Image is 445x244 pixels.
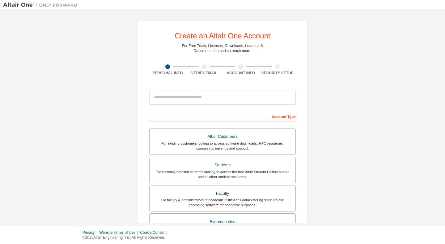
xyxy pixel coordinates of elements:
[140,230,170,235] div: Cookie Consent
[83,230,99,235] div: Privacy
[259,71,296,76] div: Security Setup
[149,111,296,121] div: Account Type
[153,198,292,207] div: For faculty & administrators of academic institutions administering students and accessing softwa...
[186,71,223,76] div: Verify Email
[153,141,292,151] div: For existing customers looking to access software downloads, HPC resources, community, trainings ...
[3,2,80,8] img: Altair One
[222,71,259,76] div: Account Info
[175,32,270,40] div: Create an Altair One Account
[83,235,170,240] p: © 2025 Altair Engineering, Inc. All Rights Reserved.
[153,189,292,198] div: Faculty
[153,161,292,169] div: Students
[153,132,292,141] div: Altair Customers
[149,71,186,76] div: Personal Info
[182,43,263,53] div: For Free Trials, Licenses, Downloads, Learning & Documentation and so much more.
[99,230,140,235] div: Website Terms of Use
[153,169,292,179] div: For currently enrolled students looking to access the free Altair Student Edition bundle and all ...
[153,217,292,226] div: Everyone else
